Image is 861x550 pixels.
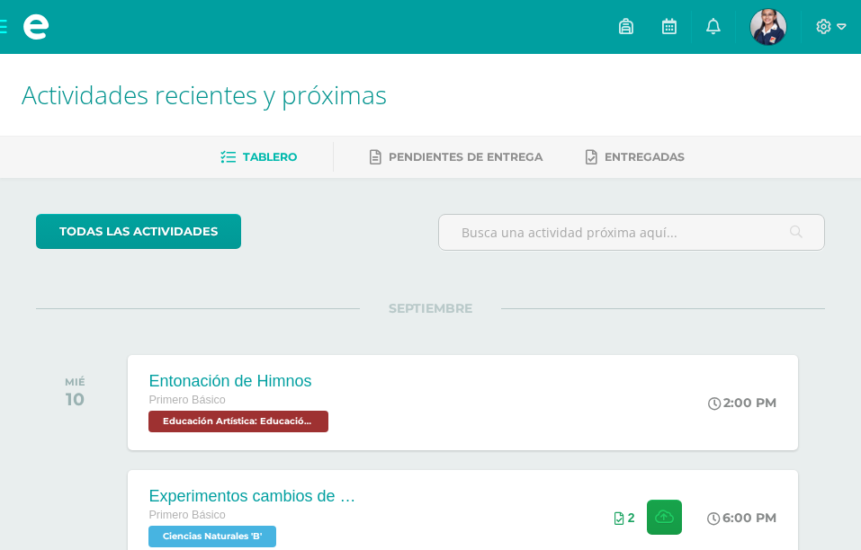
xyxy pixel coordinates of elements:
[220,143,297,172] a: Tablero
[605,150,685,164] span: Entregadas
[628,510,635,525] span: 2
[148,487,364,506] div: Experimentos cambios de estado
[36,214,241,249] a: todas las Actividades
[614,510,635,525] div: Archivos entregados
[707,510,776,526] div: 6:00 PM
[439,215,825,250] input: Busca una actividad próxima aquí...
[148,509,225,521] span: Primero Básico
[148,394,225,406] span: Primero Básico
[243,150,297,164] span: Tablero
[360,300,501,316] span: SEPTIEMBRE
[708,395,776,411] div: 2:00 PM
[750,9,786,45] img: 47a86799df5a7513b244ebbfb8bcd0cf.png
[65,388,85,410] div: 10
[148,411,328,432] span: Educación Artística: Educación Musical 'B'
[22,77,387,111] span: Actividades recientes y próximas
[148,372,333,391] div: Entonación de Himnos
[370,143,543,172] a: Pendientes de entrega
[65,376,85,388] div: MIÉ
[389,150,543,164] span: Pendientes de entrega
[148,526,276,547] span: Ciencias Naturales 'B'
[586,143,685,172] a: Entregadas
